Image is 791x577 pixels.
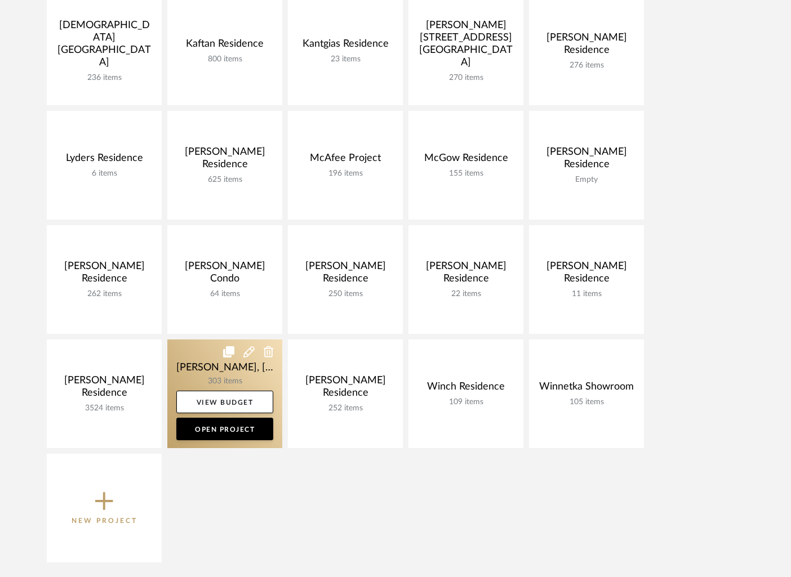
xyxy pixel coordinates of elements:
div: 196 items [297,169,394,178]
div: 262 items [56,289,153,299]
div: 22 items [417,289,514,299]
div: 23 items [297,55,394,64]
div: Winch Residence [417,381,514,397]
div: 3524 items [56,404,153,413]
div: Empty [538,175,635,185]
div: [PERSON_NAME] Residence [297,260,394,289]
div: [PERSON_NAME] [STREET_ADDRESS][GEOGRAPHIC_DATA] [417,19,514,73]
div: [PERSON_NAME] Residence [56,260,153,289]
p: New Project [72,515,137,526]
a: Open Project [176,418,273,440]
div: 236 items [56,73,153,83]
button: New Project [47,454,162,562]
div: 625 items [176,175,273,185]
div: McGow Residence [417,152,514,169]
div: 105 items [538,397,635,407]
div: 270 items [417,73,514,83]
div: 250 items [297,289,394,299]
div: McAfee Project [297,152,394,169]
div: [PERSON_NAME] Residence [538,32,635,61]
div: 252 items [297,404,394,413]
div: Kaftan Residence [176,38,273,55]
div: 64 items [176,289,273,299]
div: [PERSON_NAME] Residence [417,260,514,289]
div: [PERSON_NAME] Condo [176,260,273,289]
div: Winnetka Showroom [538,381,635,397]
div: Lyders Residence [56,152,153,169]
div: [DEMOGRAPHIC_DATA] [GEOGRAPHIC_DATA] [56,19,153,73]
a: View Budget [176,391,273,413]
div: [PERSON_NAME] Residence [297,374,394,404]
div: [PERSON_NAME] Residence [56,374,153,404]
div: 276 items [538,61,635,70]
div: 800 items [176,55,273,64]
div: 6 items [56,169,153,178]
div: Kantgias Residence [297,38,394,55]
div: 11 items [538,289,635,299]
div: [PERSON_NAME] Residence [176,146,273,175]
div: 109 items [417,397,514,407]
div: [PERSON_NAME] Residence [538,146,635,175]
div: 155 items [417,169,514,178]
div: [PERSON_NAME] Residence [538,260,635,289]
